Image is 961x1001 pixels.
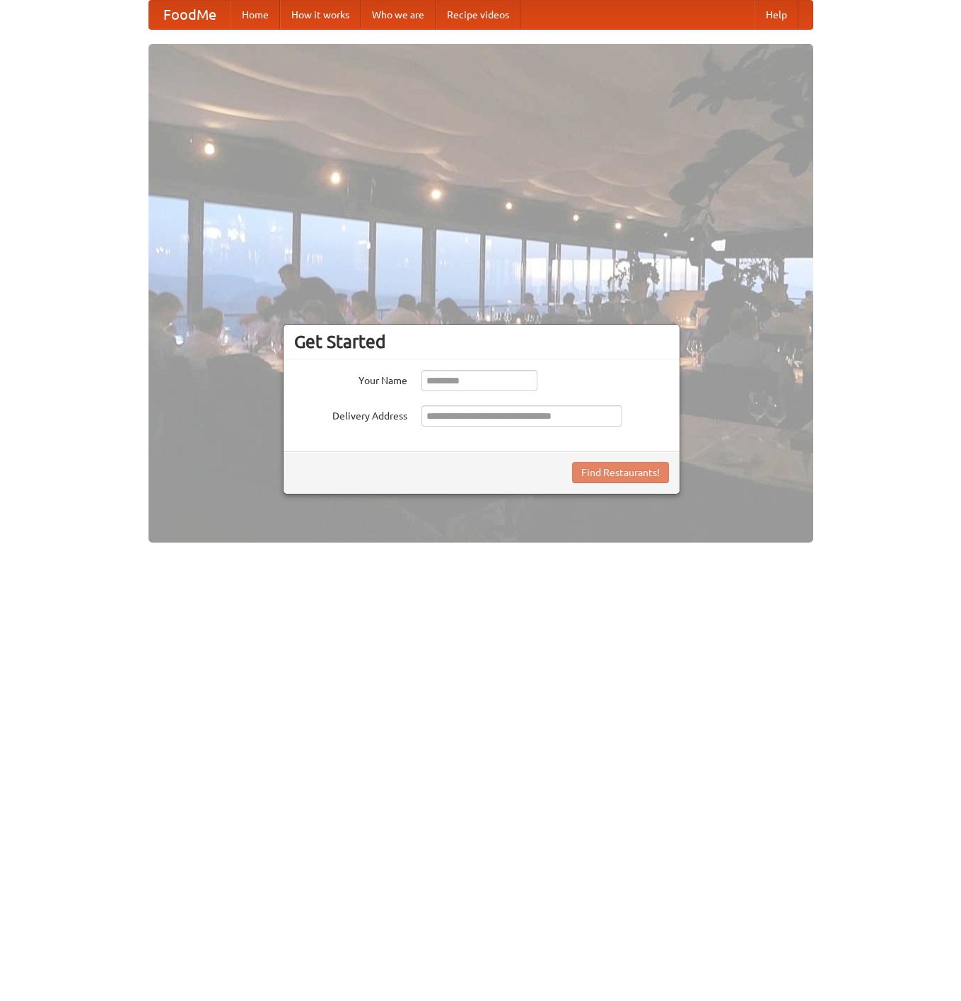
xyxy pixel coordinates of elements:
[149,1,231,29] a: FoodMe
[572,462,669,483] button: Find Restaurants!
[280,1,361,29] a: How it works
[755,1,798,29] a: Help
[294,405,407,423] label: Delivery Address
[361,1,436,29] a: Who we are
[436,1,520,29] a: Recipe videos
[294,331,669,352] h3: Get Started
[294,370,407,388] label: Your Name
[231,1,280,29] a: Home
